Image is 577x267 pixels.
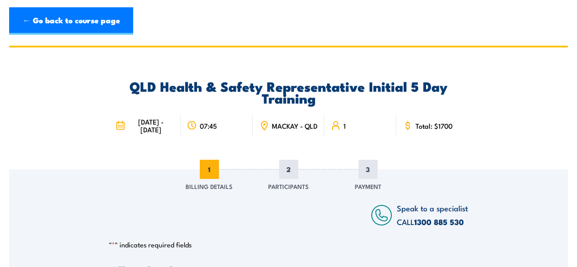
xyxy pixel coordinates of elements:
[200,160,219,179] span: 1
[128,118,174,133] span: [DATE] - [DATE]
[109,240,468,249] p: " " indicates required fields
[414,216,464,228] a: 1300 885 530
[359,160,378,179] span: 3
[109,80,468,104] h2: QLD Health & Safety Representative Initial 5 Day Training
[186,182,233,191] span: Billing Details
[279,160,298,179] span: 2
[397,202,468,227] span: Speak to a specialist CALL
[355,182,381,191] span: Payment
[9,7,133,35] a: ← Go back to course page
[416,122,452,130] span: Total: $1700
[268,182,309,191] span: Participants
[343,122,346,130] span: 1
[272,122,317,130] span: MACKAY - QLD
[200,122,217,130] span: 07:45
